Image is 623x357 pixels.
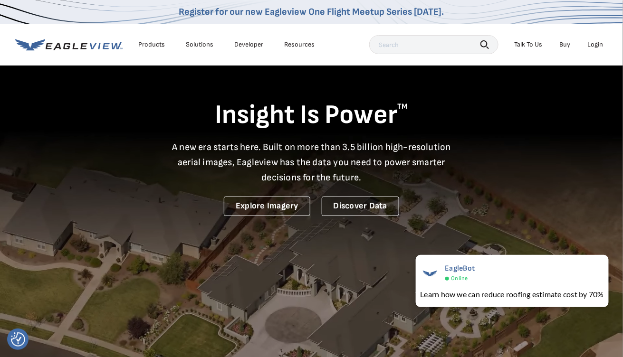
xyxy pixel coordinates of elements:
h1: Insight Is Power [15,99,608,132]
a: Discover Data [322,197,399,216]
a: Developer [235,40,264,49]
a: Buy [560,40,571,49]
div: Products [139,40,165,49]
img: Revisit consent button [11,332,25,347]
div: Resources [285,40,315,49]
input: Search [369,35,498,54]
a: Explore Imagery [224,197,310,216]
img: EagleBot [421,264,440,283]
span: EagleBot [445,264,475,273]
div: Solutions [186,40,214,49]
button: Consent Preferences [11,332,25,347]
div: Login [588,40,604,49]
div: Talk To Us [515,40,543,49]
a: Register for our new Eagleview One Flight Meetup Series [DATE]. [179,6,444,18]
div: Learn how we can reduce roofing estimate cost by 70% [421,289,604,300]
p: A new era starts here. Built on more than 3.5 billion high-resolution aerial images, Eagleview ha... [166,140,457,185]
sup: TM [398,102,408,111]
span: Online [451,275,468,282]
